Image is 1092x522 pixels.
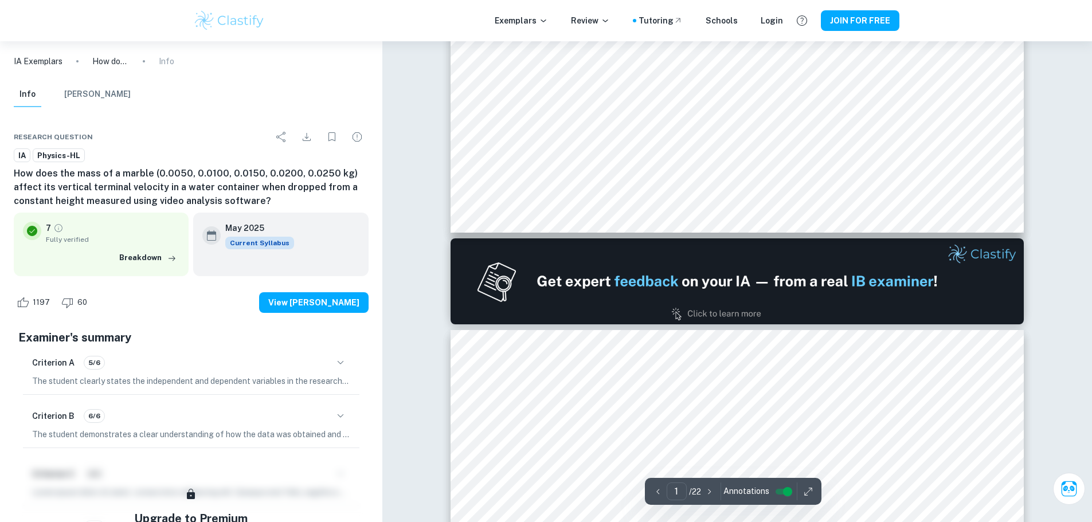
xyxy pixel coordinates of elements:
h6: May 2025 [225,222,285,234]
span: 1197 [26,297,56,308]
div: Bookmark [320,125,343,148]
a: Grade fully verified [53,223,64,233]
p: Info [159,55,174,68]
p: 7 [46,222,51,234]
a: IA Exemplars [14,55,62,68]
a: IA [14,148,30,163]
span: Current Syllabus [225,237,294,249]
img: Ad [451,238,1024,324]
a: Schools [706,14,738,27]
h6: How does the mass of a marble (0.0050, 0.0100, 0.0150, 0.0200, 0.0250 kg) affect its vertical ter... [14,167,369,208]
button: Ask Clai [1053,473,1085,505]
span: Physics-HL [33,150,84,162]
p: How does the mass of a marble (0.0050, 0.0100, 0.0150, 0.0200, 0.0250 kg) affect its vertical ter... [92,55,129,68]
a: Tutoring [639,14,683,27]
span: 6/6 [84,411,104,421]
div: Share [270,125,293,148]
button: View [PERSON_NAME] [259,292,369,313]
span: 5/6 [84,358,104,368]
button: JOIN FOR FREE [821,10,899,31]
p: Exemplars [495,14,548,27]
p: Review [571,14,610,27]
span: 60 [71,297,93,308]
span: Annotations [723,485,769,497]
button: Help and Feedback [792,11,812,30]
h6: Criterion A [32,356,75,369]
div: Like [14,293,56,312]
p: The student demonstrates a clear understanding of how the data was obtained and processed, as eac... [32,428,350,441]
div: Report issue [346,125,369,148]
div: Download [295,125,318,148]
img: Clastify logo [193,9,266,32]
button: Breakdown [116,249,179,266]
a: Physics-HL [33,148,85,163]
span: IA [14,150,30,162]
p: The student clearly states the independent and dependent variables in the research question but t... [32,375,350,387]
div: This exemplar is based on the current syllabus. Feel free to refer to it for inspiration/ideas wh... [225,237,294,249]
button: [PERSON_NAME] [64,82,131,107]
div: Dislike [58,293,93,312]
a: Login [761,14,783,27]
p: / 22 [689,485,701,498]
h5: Examiner's summary [18,329,364,346]
span: Research question [14,132,93,142]
button: Info [14,82,41,107]
h6: Criterion B [32,410,75,422]
span: Fully verified [46,234,179,245]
